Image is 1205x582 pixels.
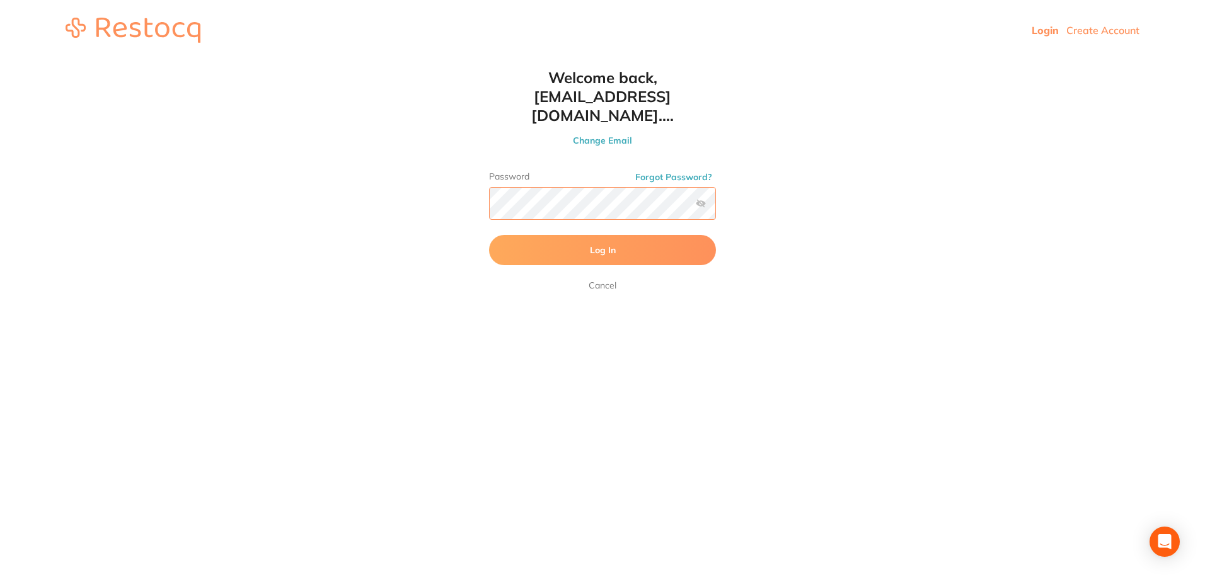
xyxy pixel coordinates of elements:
[66,18,200,43] img: restocq_logo.svg
[590,244,616,256] span: Log In
[489,171,716,182] label: Password
[464,68,741,125] h1: Welcome back, [EMAIL_ADDRESS][DOMAIN_NAME]....
[1066,24,1139,37] a: Create Account
[489,235,716,265] button: Log In
[586,278,619,293] a: Cancel
[1032,24,1059,37] a: Login
[1150,527,1180,557] div: Open Intercom Messenger
[631,171,716,183] button: Forgot Password?
[464,135,741,146] button: Change Email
